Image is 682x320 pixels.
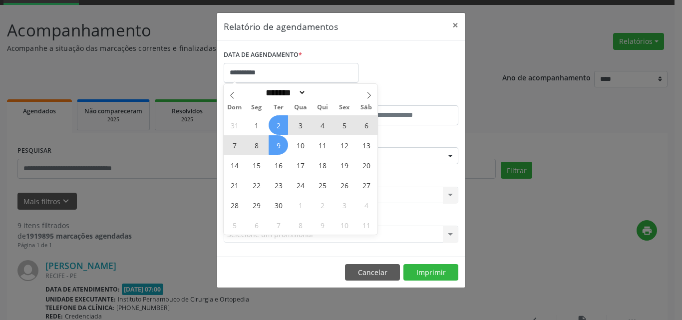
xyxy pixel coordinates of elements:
[313,215,332,235] span: Outubro 9, 2025
[334,104,355,111] span: Sex
[269,175,288,195] span: Setembro 23, 2025
[225,215,244,235] span: Outubro 5, 2025
[335,175,354,195] span: Setembro 26, 2025
[247,215,266,235] span: Outubro 6, 2025
[335,155,354,175] span: Setembro 19, 2025
[269,115,288,135] span: Setembro 2, 2025
[247,115,266,135] span: Setembro 1, 2025
[247,135,266,155] span: Setembro 8, 2025
[356,155,376,175] span: Setembro 20, 2025
[225,135,244,155] span: Setembro 7, 2025
[356,195,376,215] span: Outubro 4, 2025
[291,195,310,215] span: Outubro 1, 2025
[247,155,266,175] span: Setembro 15, 2025
[224,104,246,111] span: Dom
[246,104,268,111] span: Seg
[335,215,354,235] span: Outubro 10, 2025
[225,175,244,195] span: Setembro 21, 2025
[225,195,244,215] span: Setembro 28, 2025
[313,175,332,195] span: Setembro 25, 2025
[291,115,310,135] span: Setembro 3, 2025
[262,87,306,98] select: Month
[225,155,244,175] span: Setembro 14, 2025
[313,195,332,215] span: Outubro 2, 2025
[291,155,310,175] span: Setembro 17, 2025
[343,90,458,105] label: ATÉ
[335,115,354,135] span: Setembro 5, 2025
[290,104,312,111] span: Qua
[269,215,288,235] span: Outubro 7, 2025
[345,264,400,281] button: Cancelar
[247,175,266,195] span: Setembro 22, 2025
[291,175,310,195] span: Setembro 24, 2025
[291,135,310,155] span: Setembro 10, 2025
[313,155,332,175] span: Setembro 18, 2025
[291,215,310,235] span: Outubro 8, 2025
[268,104,290,111] span: Ter
[313,135,332,155] span: Setembro 11, 2025
[269,195,288,215] span: Setembro 30, 2025
[356,175,376,195] span: Setembro 27, 2025
[247,195,266,215] span: Setembro 29, 2025
[269,135,288,155] span: Setembro 9, 2025
[335,195,354,215] span: Outubro 3, 2025
[313,115,332,135] span: Setembro 4, 2025
[224,20,338,33] h5: Relatório de agendamentos
[356,115,376,135] span: Setembro 6, 2025
[225,115,244,135] span: Agosto 31, 2025
[335,135,354,155] span: Setembro 12, 2025
[269,155,288,175] span: Setembro 16, 2025
[355,104,377,111] span: Sáb
[403,264,458,281] button: Imprimir
[312,104,334,111] span: Qui
[356,215,376,235] span: Outubro 11, 2025
[224,47,302,63] label: DATA DE AGENDAMENTO
[445,13,465,37] button: Close
[356,135,376,155] span: Setembro 13, 2025
[306,87,339,98] input: Year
